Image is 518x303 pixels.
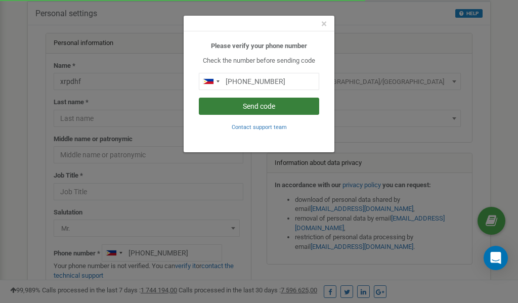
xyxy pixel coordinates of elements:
[199,56,319,66] p: Check the number before sending code
[199,98,319,115] button: Send code
[199,73,319,90] input: 0905 123 4567
[211,42,307,50] b: Please verify your phone number
[232,123,287,131] a: Contact support team
[484,246,508,270] div: Open Intercom Messenger
[321,19,327,29] button: Close
[199,73,223,90] div: Telephone country code
[321,18,327,30] span: ×
[232,124,287,131] small: Contact support team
